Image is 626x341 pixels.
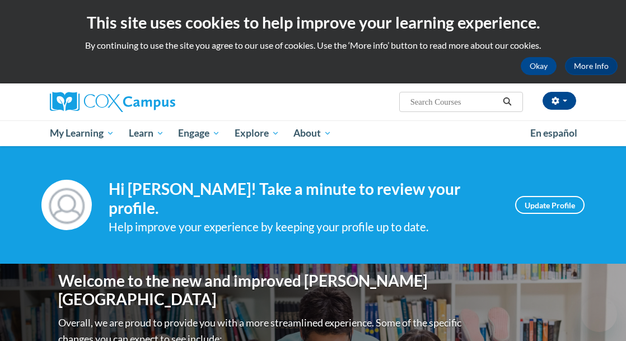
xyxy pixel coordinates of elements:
img: Profile Image [41,180,92,230]
button: Search [499,95,516,109]
span: Explore [235,127,279,140]
div: Main menu [41,120,585,146]
a: Learn [122,120,171,146]
button: Okay [521,57,557,75]
a: About [287,120,339,146]
span: About [293,127,331,140]
span: Engage [178,127,220,140]
h4: Hi [PERSON_NAME]! Take a minute to review your profile. [109,180,498,217]
p: By continuing to use the site you agree to our use of cookies. Use the ‘More info’ button to read... [8,39,618,52]
button: Account Settings [543,92,576,110]
img: Cox Campus [50,92,175,112]
a: En español [523,122,585,145]
a: Cox Campus [50,92,214,112]
iframe: Button to launch messaging window [581,296,617,332]
h1: Welcome to the new and improved [PERSON_NAME][GEOGRAPHIC_DATA] [58,272,464,309]
span: Learn [129,127,164,140]
h2: This site uses cookies to help improve your learning experience. [8,11,618,34]
a: Update Profile [515,196,585,214]
div: Help improve your experience by keeping your profile up to date. [109,218,498,236]
input: Search Courses [409,95,499,109]
a: My Learning [43,120,122,146]
a: Engage [171,120,227,146]
a: Explore [227,120,287,146]
span: My Learning [50,127,114,140]
span: En español [530,127,577,139]
a: More Info [565,57,618,75]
